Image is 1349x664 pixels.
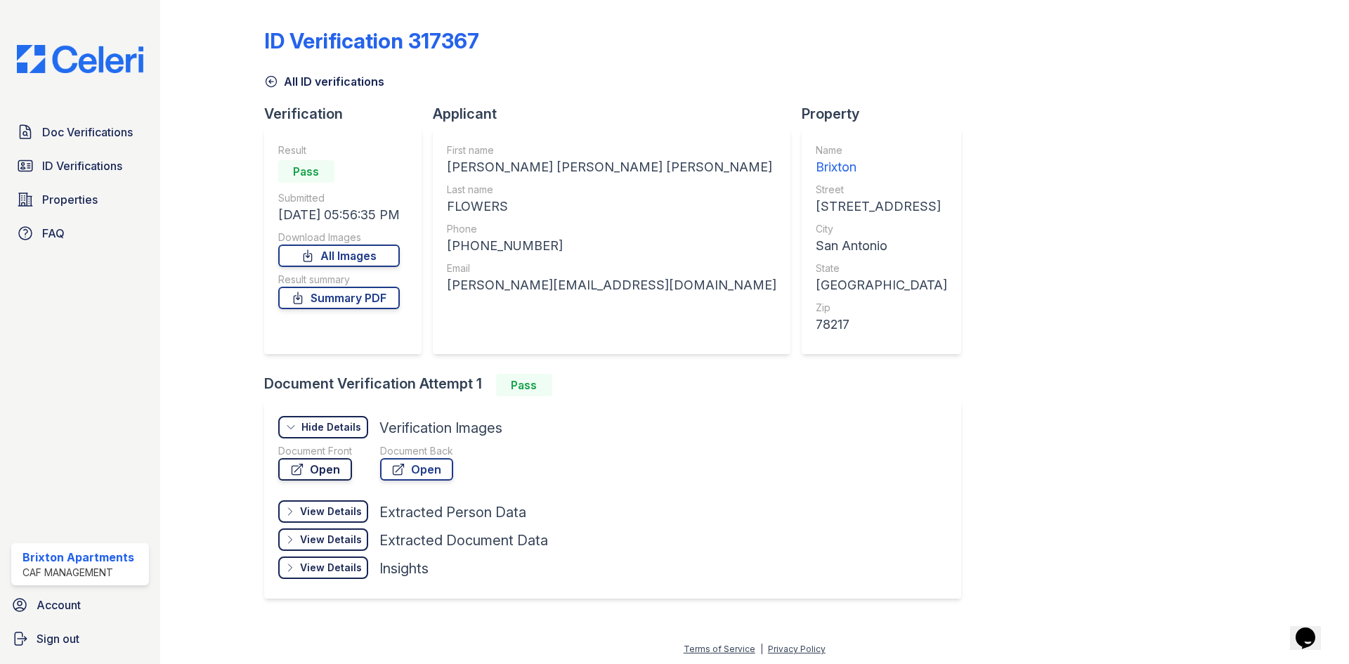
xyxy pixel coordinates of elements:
div: Result [278,143,400,157]
div: | [760,644,763,654]
div: Name [816,143,947,157]
div: Document Verification Attempt 1 [264,374,972,396]
div: Insights [379,559,429,578]
a: Properties [11,185,149,214]
span: FAQ [42,225,65,242]
a: Name Brixton [816,143,947,177]
div: City [816,222,947,236]
a: Terms of Service [684,644,755,654]
a: Sign out [6,625,155,653]
div: CAF Management [22,566,134,580]
a: Summary PDF [278,287,400,309]
div: Submitted [278,191,400,205]
a: Open [278,458,352,481]
div: [DATE] 05:56:35 PM [278,205,400,225]
div: ID Verification 317367 [264,28,479,53]
div: [STREET_ADDRESS] [816,197,947,216]
img: CE_Logo_Blue-a8612792a0a2168367f1c8372b55b34899dd931a85d93a1a3d3e32e68fde9ad4.png [6,45,155,73]
a: FAQ [11,219,149,247]
div: Document Front [278,444,352,458]
div: Applicant [433,104,802,124]
a: ID Verifications [11,152,149,180]
div: Hide Details [301,420,361,434]
div: Phone [447,222,776,236]
div: [PERSON_NAME] [PERSON_NAME] [PERSON_NAME] [447,157,776,177]
a: Account [6,591,155,619]
div: Extracted Document Data [379,530,548,550]
div: First name [447,143,776,157]
div: Brixton [816,157,947,177]
div: Email [447,261,776,275]
div: View Details [300,504,362,519]
a: Open [380,458,453,481]
div: Street [816,183,947,197]
div: Result summary [278,273,400,287]
div: Verification Images [379,418,502,438]
div: Last name [447,183,776,197]
div: Brixton Apartments [22,549,134,566]
div: Pass [496,374,552,396]
div: 78217 [816,315,947,334]
div: View Details [300,533,362,547]
span: ID Verifications [42,157,122,174]
div: Document Back [380,444,453,458]
div: [GEOGRAPHIC_DATA] [816,275,947,295]
span: Doc Verifications [42,124,133,141]
a: All ID verifications [264,73,384,90]
div: Extracted Person Data [379,502,526,522]
div: Property [802,104,972,124]
div: State [816,261,947,275]
iframe: chat widget [1290,608,1335,650]
div: Zip [816,301,947,315]
div: Download Images [278,230,400,245]
div: FLOWERS [447,197,776,216]
a: All Images [278,245,400,267]
div: [PHONE_NUMBER] [447,236,776,256]
span: Sign out [37,630,79,647]
a: Doc Verifications [11,118,149,146]
div: San Antonio [816,236,947,256]
div: Verification [264,104,433,124]
a: Privacy Policy [768,644,826,654]
div: [PERSON_NAME][EMAIL_ADDRESS][DOMAIN_NAME] [447,275,776,295]
span: Properties [42,191,98,208]
div: Pass [278,160,334,183]
span: Account [37,597,81,613]
div: View Details [300,561,362,575]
